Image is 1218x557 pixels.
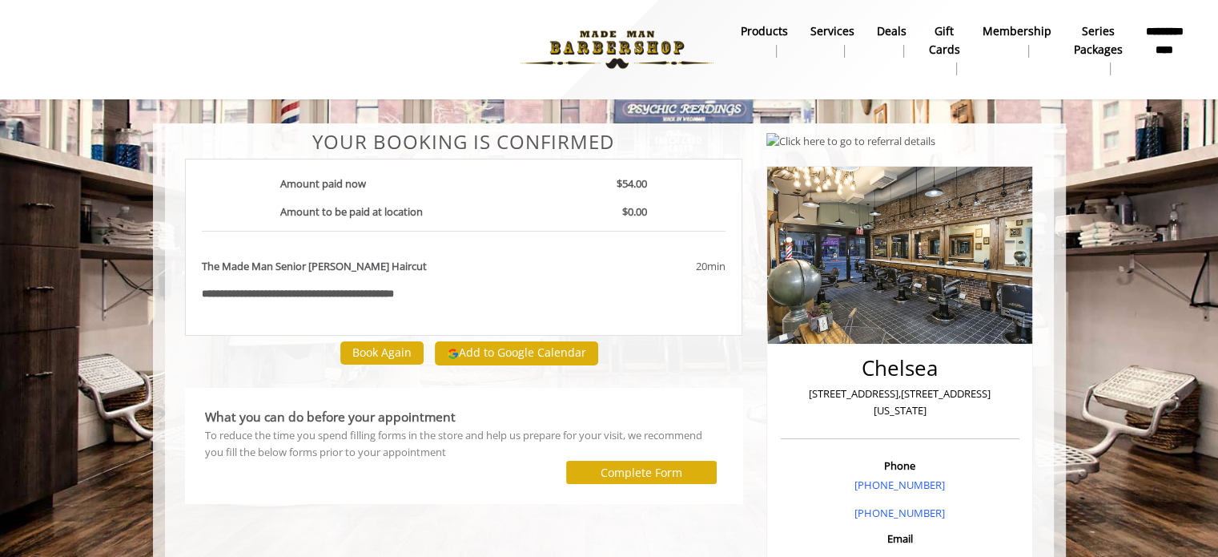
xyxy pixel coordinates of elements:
b: Amount paid now [280,176,366,191]
div: 20min [567,258,726,275]
a: Series packagesSeries packages [1063,20,1134,79]
a: DealsDeals [866,20,918,62]
div: To reduce the time you spend filling forms in the store and help us prepare for your visit, we re... [205,427,723,461]
b: Series packages [1074,22,1123,59]
b: $54.00 [617,176,647,191]
button: Add to Google Calendar [435,341,598,365]
h3: Phone [785,460,1015,471]
b: Services [810,22,854,40]
button: Complete Form [566,461,717,484]
b: Amount to be paid at location [280,204,423,219]
label: Complete Form [601,466,682,479]
b: The Made Man Senior [PERSON_NAME] Haircut [202,258,427,275]
a: ServicesServices [799,20,866,62]
a: [PHONE_NUMBER] [854,478,945,492]
button: Book Again [340,341,424,365]
h3: Email [785,533,1015,544]
img: Click here to go to referral details [766,133,935,150]
h2: Chelsea [785,357,1015,380]
center: Your Booking is confirmed [185,131,743,152]
img: Made Man Barbershop logo [507,6,727,94]
b: Deals [877,22,906,40]
b: $0.00 [622,204,647,219]
a: MembershipMembership [971,20,1063,62]
a: [PHONE_NUMBER] [854,506,945,520]
b: Membership [983,22,1051,40]
b: products [741,22,788,40]
p: [STREET_ADDRESS],[STREET_ADDRESS][US_STATE] [785,385,1015,419]
b: gift cards [929,22,960,59]
a: Gift cardsgift cards [918,20,971,79]
b: What you can do before your appointment [205,408,456,426]
a: Productsproducts [730,20,799,62]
